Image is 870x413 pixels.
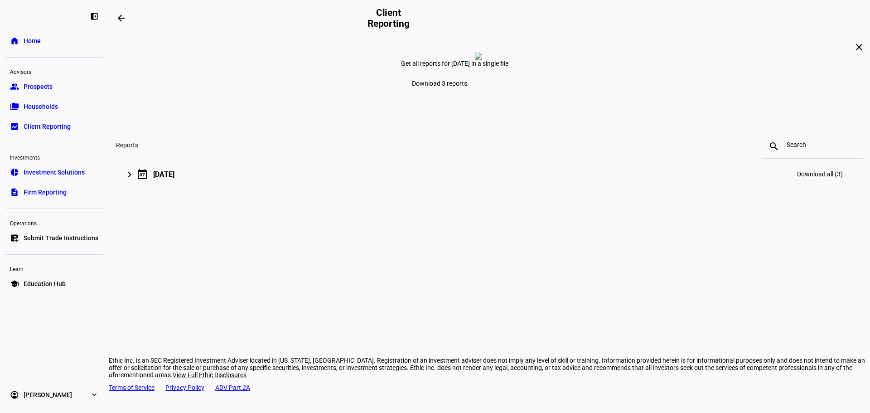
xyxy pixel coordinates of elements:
[137,169,148,180] mat-icon: calendar_today
[116,141,138,149] h3: Reports
[140,172,145,177] div: 07
[10,390,19,399] eth-mat-symbol: account_circle
[153,170,174,179] div: [DATE]
[5,65,103,78] div: Advisors
[24,390,72,399] span: [PERSON_NAME]
[24,188,67,197] span: Firm Reporting
[854,42,865,53] mat-icon: close
[5,151,103,163] div: Investments
[24,168,85,177] span: Investment Solutions
[5,78,103,96] a: groupProspects
[792,163,848,185] a: Download all (3)
[10,279,19,288] eth-mat-symbol: school
[10,36,19,45] eth-mat-symbol: home
[5,183,103,201] a: descriptionFirm Reporting
[24,82,53,91] span: Prospects
[116,160,863,189] mat-expansion-panel-header: 07[DATE]Download all (3)
[24,36,41,45] span: Home
[361,7,416,29] h2: Client Reporting
[109,384,155,391] a: Terms of Service
[10,233,19,243] eth-mat-symbol: list_alt_add
[124,169,135,180] mat-icon: keyboard_arrow_right
[109,357,870,379] div: Ethic Inc. is an SEC Registered Investment Adviser located in [US_STATE], [GEOGRAPHIC_DATA]. Regi...
[10,168,19,177] eth-mat-symbol: pie_chart
[475,53,482,60] img: report-zero.png
[5,97,103,116] a: folder_copyHouseholds
[24,122,71,131] span: Client Reporting
[24,279,66,288] span: Education Hub
[24,102,58,111] span: Households
[5,262,103,275] div: Learn
[90,390,99,399] eth-mat-symbol: expand_more
[5,32,103,50] a: homeHome
[5,216,103,229] div: Operations
[401,74,478,92] a: Download 3 reports
[24,233,98,243] span: Submit Trade Instructions
[797,170,843,178] span: Download all (3)
[173,371,246,379] span: View Full Ethic Disclosures
[215,384,250,391] a: ADV Part 2A
[5,163,103,181] a: pie_chartInvestment Solutions
[10,82,19,91] eth-mat-symbol: group
[10,102,19,111] eth-mat-symbol: folder_copy
[10,122,19,131] eth-mat-symbol: bid_landscape
[10,188,19,197] eth-mat-symbol: description
[401,60,578,67] div: Get all reports for [DATE] in a single file
[763,141,785,152] mat-icon: search
[412,80,467,87] span: Download 3 reports
[90,12,99,21] eth-mat-symbol: left_panel_close
[165,384,204,391] a: Privacy Policy
[5,117,103,136] a: bid_landscapeClient Reporting
[787,141,839,148] input: Search
[116,13,127,24] mat-icon: arrow_backwards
